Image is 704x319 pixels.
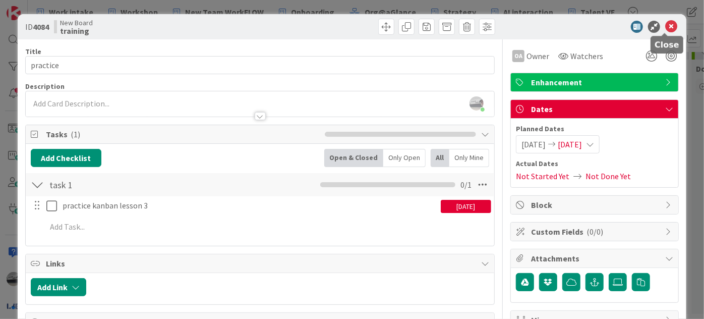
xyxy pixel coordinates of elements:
[460,179,472,191] span: 0 / 1
[531,76,660,88] span: Enhancement
[526,50,549,62] span: Owner
[531,252,660,264] span: Attachments
[558,138,582,150] span: [DATE]
[60,19,93,27] span: New Board
[31,149,101,167] button: Add Checklist
[25,47,41,56] label: Title
[585,170,631,182] span: Not Done Yet
[25,21,49,33] span: ID
[441,200,491,213] div: [DATE]
[46,176,242,194] input: Add Checklist...
[25,82,65,91] span: Description
[25,56,495,74] input: type card name here...
[383,149,426,167] div: Only Open
[531,199,660,211] span: Block
[516,158,673,169] span: Actual Dates
[516,170,569,182] span: Not Started Yet
[33,22,49,32] b: 4084
[63,200,437,211] p: practice kanban lesson 3
[531,226,660,238] span: Custom Fields
[586,227,603,237] span: ( 0/0 )
[324,149,383,167] div: Open & Closed
[449,149,489,167] div: Only Mine
[521,138,546,150] span: [DATE]
[512,50,524,62] div: OA
[46,128,320,140] span: Tasks
[655,40,679,49] h5: Close
[60,27,93,35] b: training
[570,50,603,62] span: Watchers
[470,96,484,111] img: jIClQ55mJEe4la83176FWmfCkxn1SgSj.jpg
[531,103,660,115] span: Dates
[71,129,80,139] span: ( 1 )
[46,257,476,270] span: Links
[431,149,449,167] div: All
[516,124,673,134] span: Planned Dates
[31,278,86,296] button: Add Link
